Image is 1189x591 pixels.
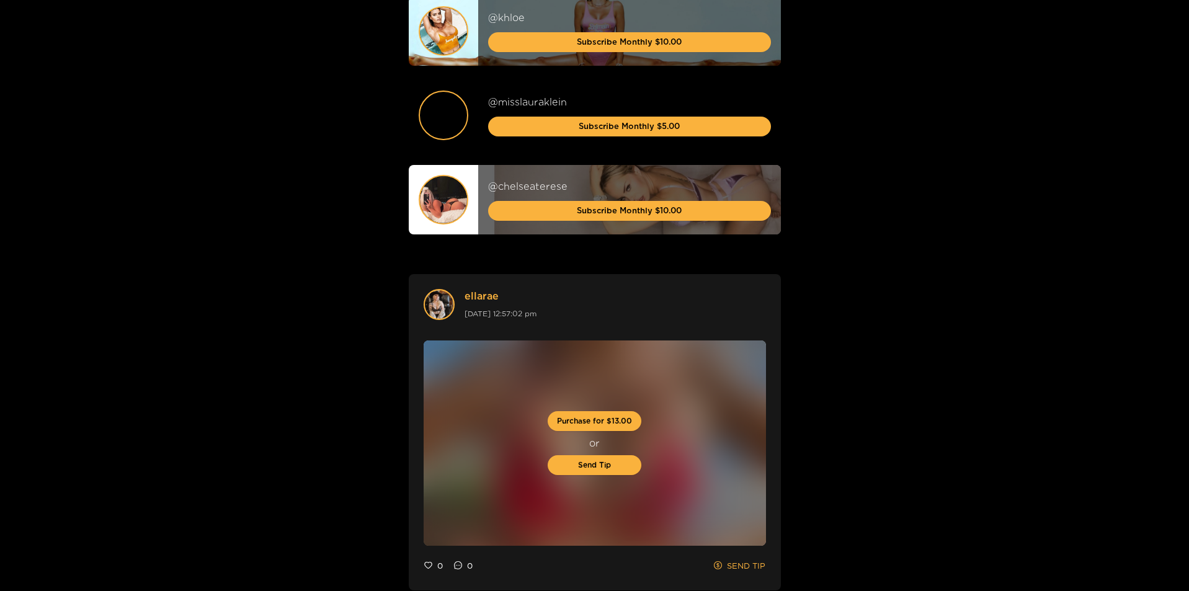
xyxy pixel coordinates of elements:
[424,561,432,571] span: heart
[420,7,467,55] img: sfsdf
[424,556,443,575] button: heart0
[453,556,473,575] button: message0
[425,290,453,319] img: user avatar
[577,35,682,48] span: Subscribe Monthly $10.00
[713,556,766,575] button: dollar-circleSEND TIP
[488,179,771,193] div: @ chelseaterese
[557,415,632,427] span: Purchase for $13.00
[420,176,467,223] img: sfsdf
[727,559,765,572] span: SEND TIP
[454,561,462,571] span: message
[578,460,611,471] span: Send Tip
[488,95,771,109] div: @ misslauraklein
[437,559,443,572] span: 0
[548,455,641,475] button: Send Tip
[465,289,537,303] a: ellarae
[465,306,537,321] div: [DATE] 12:57:02 pm
[548,436,641,450] span: or
[488,32,771,52] button: Subscribe Monthly $10.00
[548,411,641,431] button: Purchase for $13.00
[714,561,722,571] span: dollar-circle
[577,204,682,216] span: Subscribe Monthly $10.00
[488,117,771,136] button: Subscribe Monthly $5.00
[579,120,680,132] span: Subscribe Monthly $5.00
[488,11,771,25] div: @ khloe
[488,201,771,221] button: Subscribe Monthly $10.00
